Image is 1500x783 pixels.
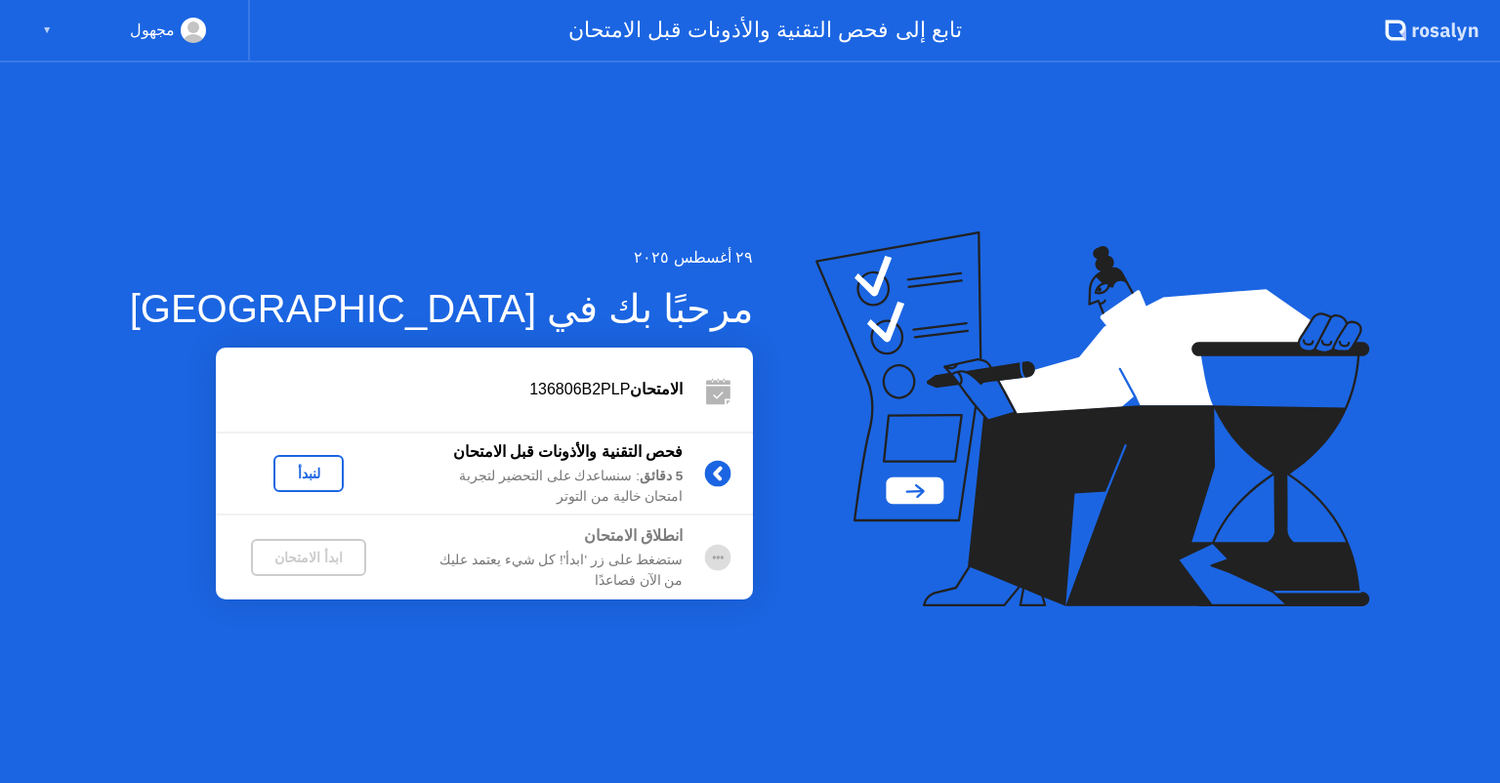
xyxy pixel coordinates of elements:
[130,18,175,43] div: مجهول
[130,279,754,338] div: مرحبًا بك في [GEOGRAPHIC_DATA]
[453,443,684,460] b: فحص التقنية والأذونات قبل الامتحان
[42,18,52,43] div: ▼
[401,467,683,507] div: : سنساعدك على التحضير لتجربة امتحان خالية من التوتر
[630,381,683,397] b: الامتحان
[251,539,366,576] button: ابدأ الامتحان
[281,466,336,481] div: لنبدأ
[216,378,683,401] div: 136806B2PLP
[584,527,683,544] b: انطلاق الامتحان
[401,551,683,591] div: ستضغط على زر 'ابدأ'! كل شيء يعتمد عليك من الآن فصاعدًا
[130,246,754,269] div: ٢٩ أغسطس ٢٠٢٥
[273,455,344,492] button: لنبدأ
[259,550,358,565] div: ابدأ الامتحان
[640,469,683,483] b: 5 دقائق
